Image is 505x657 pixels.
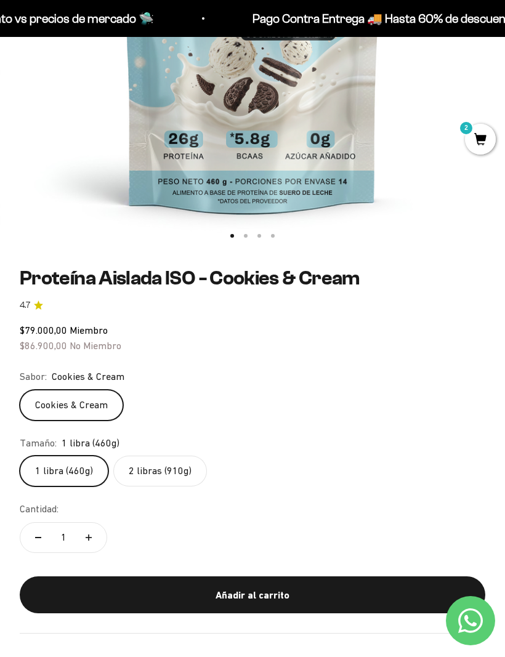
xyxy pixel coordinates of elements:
mark: 2 [459,121,474,135]
div: Detalles sobre ingredientes "limpios" [15,86,255,108]
span: $86.900,00 [20,340,67,351]
span: Miembro [70,324,108,336]
div: Añadir al carrito [44,587,461,603]
button: Reducir cantidad [20,523,56,552]
span: Enviar [202,212,254,233]
span: 1 libra (460g) [62,435,119,451]
label: Cantidad: [20,501,59,517]
span: No Miembro [70,340,121,351]
div: Comparativa con otros productos similares [15,160,255,182]
div: País de origen de ingredientes [15,111,255,132]
p: Para decidirte a comprar este suplemento, ¿qué información específica sobre su pureza, origen o c... [15,20,255,76]
button: Enviar [201,212,255,233]
div: Certificaciones de calidad [15,135,255,157]
span: $79.000,00 [20,324,67,336]
a: 2 [465,134,496,147]
h1: Proteína Aislada ISO - Cookies & Cream [20,267,485,289]
span: 4.7 [20,299,30,312]
a: 4.74.7 de 5.0 estrellas [20,299,485,312]
button: Aumentar cantidad [71,523,107,552]
button: Añadir al carrito [20,576,485,613]
input: Otra (por favor especifica) [41,185,254,206]
legend: Tamaño: [20,435,57,451]
span: Cookies & Cream [52,369,124,385]
legend: Sabor: [20,369,47,385]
